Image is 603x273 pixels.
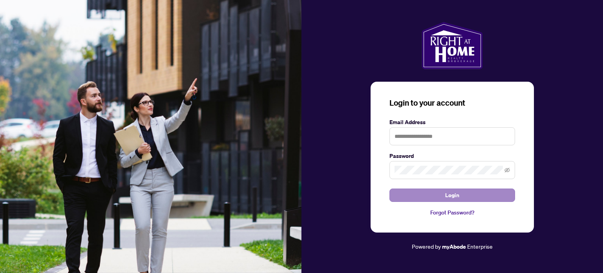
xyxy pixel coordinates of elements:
h3: Login to your account [389,97,515,108]
button: Login [389,189,515,202]
label: Email Address [389,118,515,126]
img: ma-logo [422,22,482,69]
span: Enterprise [467,243,493,250]
span: Powered by [412,243,441,250]
label: Password [389,152,515,160]
a: Forgot Password? [389,208,515,217]
span: eye-invisible [504,167,510,173]
a: myAbode [442,242,466,251]
span: Login [445,189,459,202]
